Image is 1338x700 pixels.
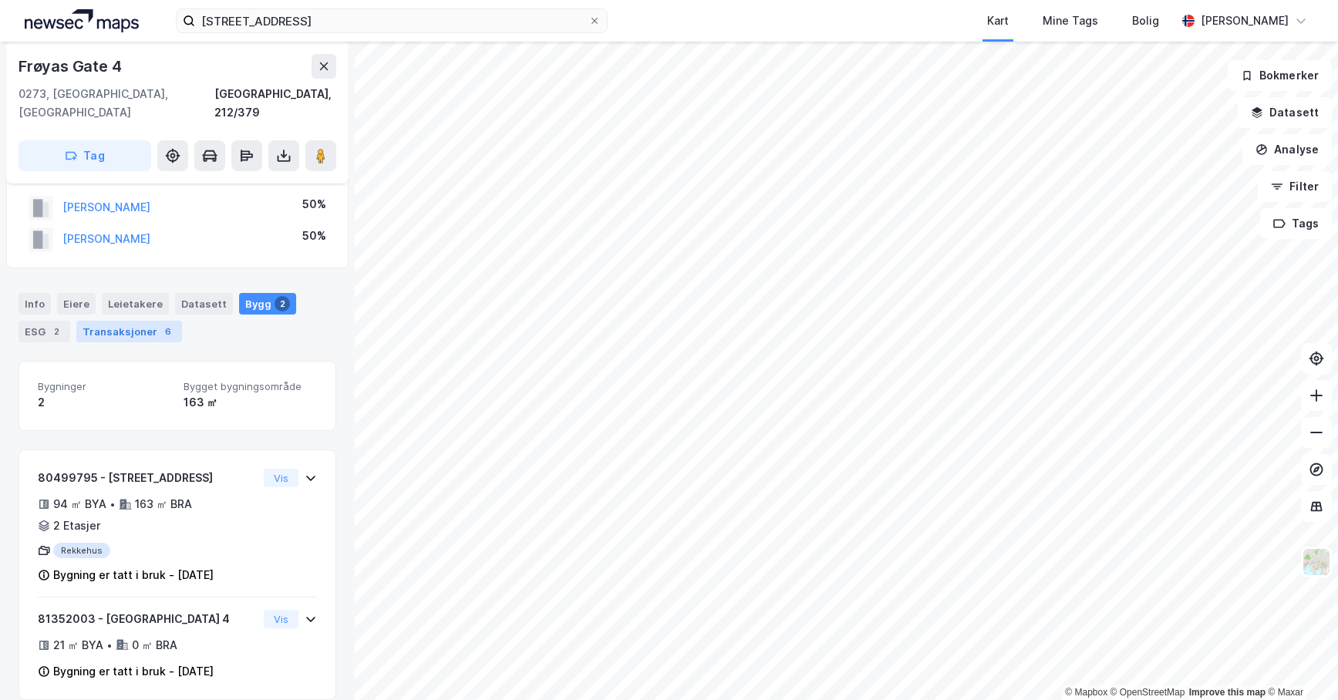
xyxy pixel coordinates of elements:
div: Bygning er tatt i bruk - [DATE] [53,662,214,681]
button: Datasett [1238,97,1332,128]
button: Vis [264,610,298,628]
div: [PERSON_NAME] [1201,12,1289,30]
img: Z [1302,547,1331,577]
div: • [106,639,113,651]
div: Datasett [175,293,233,315]
div: [GEOGRAPHIC_DATA], 212/379 [214,85,336,122]
div: 2 [49,324,64,339]
div: 6 [160,324,176,339]
button: Analyse [1242,134,1332,165]
button: Tag [19,140,151,171]
span: Bygget bygningsområde [184,380,317,393]
div: 2 [38,393,171,412]
div: 94 ㎡ BYA [53,495,106,513]
button: Filter [1258,171,1332,202]
div: • [110,498,116,510]
div: Bygg [239,293,296,315]
div: 0 ㎡ BRA [132,636,177,655]
div: Bygning er tatt i bruk - [DATE] [53,566,214,584]
div: Info [19,293,51,315]
div: 81352003 - [GEOGRAPHIC_DATA] 4 [38,610,258,628]
div: 2 Etasjer [53,517,100,535]
div: 80499795 - [STREET_ADDRESS] [38,469,258,487]
div: ESG [19,321,70,342]
div: 50% [302,195,326,214]
a: Improve this map [1189,687,1266,698]
input: Søk på adresse, matrikkel, gårdeiere, leietakere eller personer [195,9,588,32]
button: Bokmerker [1228,60,1332,91]
iframe: Chat Widget [1261,626,1338,700]
span: Bygninger [38,380,171,393]
div: Kart [987,12,1009,30]
div: Eiere [57,293,96,315]
a: OpenStreetMap [1111,687,1185,698]
div: Frøyas Gate 4 [19,54,124,79]
div: 0273, [GEOGRAPHIC_DATA], [GEOGRAPHIC_DATA] [19,85,214,122]
div: 50% [302,227,326,245]
img: logo.a4113a55bc3d86da70a041830d287a7e.svg [25,9,139,32]
div: 2 [275,296,290,311]
div: 163 ㎡ [184,393,317,412]
div: 163 ㎡ BRA [135,495,192,513]
div: 21 ㎡ BYA [53,636,103,655]
div: Mine Tags [1043,12,1098,30]
button: Vis [264,469,298,487]
div: Leietakere [102,293,169,315]
a: Mapbox [1065,687,1107,698]
div: Bolig [1132,12,1159,30]
div: Transaksjoner [76,321,182,342]
button: Tags [1260,208,1332,239]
